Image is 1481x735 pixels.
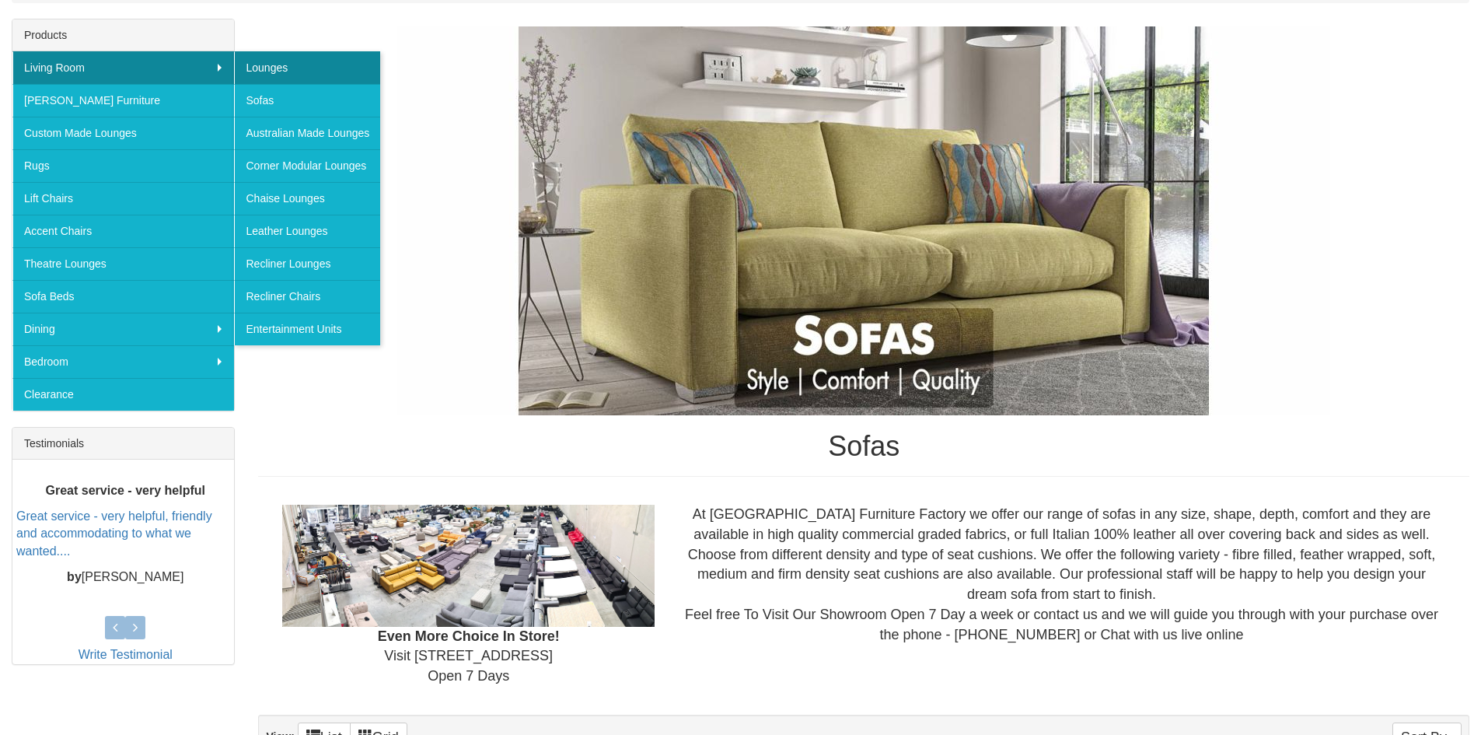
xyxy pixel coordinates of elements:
[12,215,234,247] a: Accent Chairs
[12,345,234,378] a: Bedroom
[12,280,234,313] a: Sofa Beds
[234,247,380,280] a: Recliner Lounges
[378,628,560,644] b: Even More Choice In Store!
[234,280,380,313] a: Recliner Chairs
[16,569,234,586] p: [PERSON_NAME]
[12,117,234,149] a: Custom Made Lounges
[12,378,234,411] a: Clearance
[12,182,234,215] a: Lift Chairs
[234,149,380,182] a: Corner Modular Lounges
[46,484,205,497] b: Great service - very helpful
[397,26,1330,415] img: Sofas
[282,505,655,626] img: Showroom
[258,431,1469,462] h1: Sofas
[79,648,173,661] a: Write Testimonial
[234,117,380,149] a: Australian Made Lounges
[271,505,666,687] div: Visit [STREET_ADDRESS] Open 7 Days
[234,84,380,117] a: Sofas
[12,428,234,460] div: Testimonials
[12,51,234,84] a: Living Room
[12,19,234,51] div: Products
[666,505,1457,645] div: At [GEOGRAPHIC_DATA] Furniture Factory we offer our range of sofas in any size, shape, depth, com...
[234,182,380,215] a: Chaise Lounges
[234,313,380,345] a: Entertainment Units
[67,570,82,583] b: by
[12,313,234,345] a: Dining
[16,509,212,558] a: Great service - very helpful, friendly and accommodating to what we wanted....
[12,149,234,182] a: Rugs
[12,84,234,117] a: [PERSON_NAME] Furniture
[234,51,380,84] a: Lounges
[234,215,380,247] a: Leather Lounges
[12,247,234,280] a: Theatre Lounges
